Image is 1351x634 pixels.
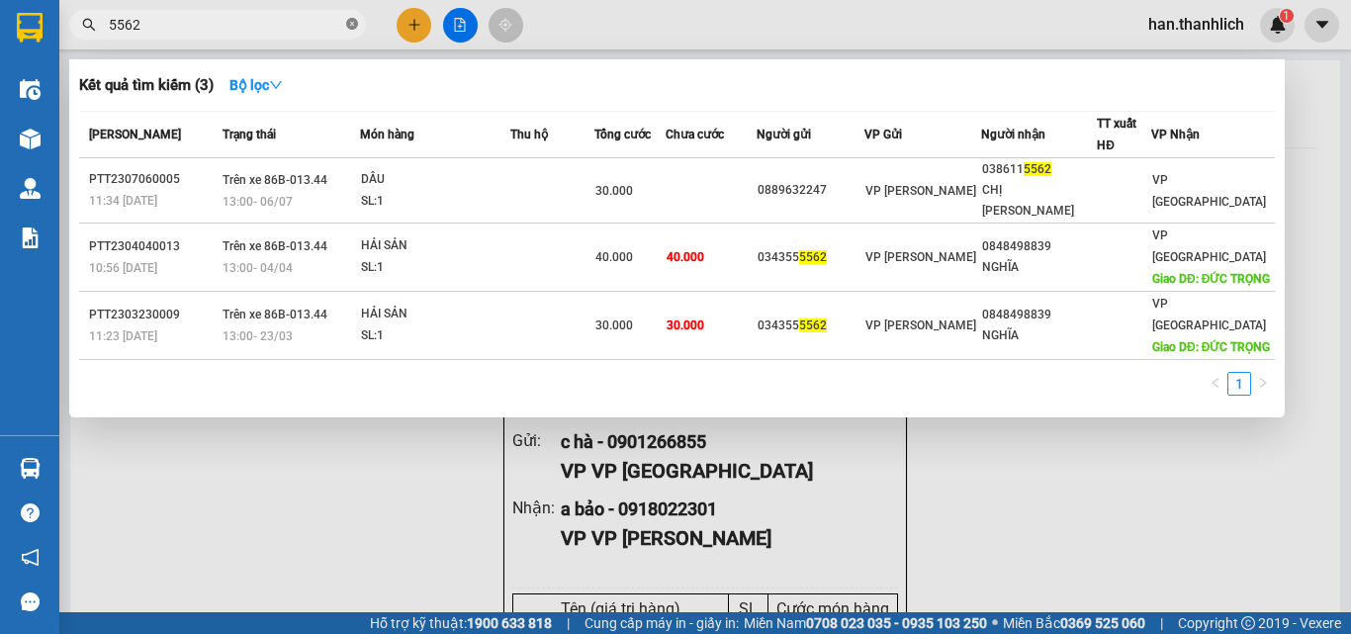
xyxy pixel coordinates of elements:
span: Người nhận [981,128,1045,141]
span: Chưa cước [666,128,724,141]
button: Bộ lọcdown [214,69,299,101]
span: 30.000 [595,184,633,198]
span: Trên xe 86B-013.44 [223,239,327,253]
span: [PERSON_NAME] [89,128,181,141]
span: Giao DĐ: ĐỨC TRỌNG [1152,340,1270,354]
span: Người gửi [757,128,811,141]
span: 11:23 [DATE] [89,329,157,343]
div: 0889632247 [758,180,863,201]
span: 40.000 [667,250,704,264]
div: CHỊ [PERSON_NAME] [982,180,1097,222]
span: Giao DĐ: ĐỨC TRỌNG [1152,272,1270,286]
span: VP [GEOGRAPHIC_DATA] [1152,173,1266,209]
div: 0848498839 [982,236,1097,257]
img: warehouse-icon [20,458,41,479]
div: 034355 [758,316,863,336]
span: VP [PERSON_NAME] [865,250,976,264]
div: SL: 1 [361,325,509,347]
h3: Kết quả tìm kiếm ( 3 ) [79,75,214,96]
img: warehouse-icon [20,129,41,149]
input: Tìm tên, số ĐT hoặc mã đơn [109,14,342,36]
span: VP Gửi [864,128,902,141]
span: VP Nhận [1151,128,1200,141]
img: warehouse-icon [20,178,41,199]
div: DẦU [361,169,509,191]
span: VP [GEOGRAPHIC_DATA] [1152,228,1266,264]
span: 40.000 [595,250,633,264]
li: VP VP [PERSON_NAME] [136,84,263,128]
div: 038611 [982,159,1097,180]
li: 1 [1227,372,1251,396]
span: 30.000 [595,318,633,332]
span: 5562 [799,250,827,264]
button: left [1204,372,1227,396]
div: NGHĨA [982,325,1097,346]
div: SL: 1 [361,191,509,213]
span: Món hàng [360,128,414,141]
span: down [269,78,283,92]
span: 13:00 - 06/07 [223,195,293,209]
b: Lô 6 0607 [GEOGRAPHIC_DATA], [GEOGRAPHIC_DATA] [136,131,259,233]
span: Trạng thái [223,128,276,141]
span: 5562 [799,318,827,332]
li: [PERSON_NAME] [10,10,287,47]
span: VP [PERSON_NAME] [865,318,976,332]
span: 11:34 [DATE] [89,194,157,208]
div: 034355 [758,247,863,268]
img: warehouse-icon [20,79,41,100]
span: search [82,18,96,32]
span: Trên xe 86B-013.44 [223,173,327,187]
li: Next Page [1251,372,1275,396]
span: TT xuất HĐ [1097,117,1136,152]
span: environment [136,132,150,145]
div: PTT2307060005 [89,169,217,190]
span: 5562 [1024,162,1051,176]
div: PTT2303230009 [89,305,217,325]
div: SL: 1 [361,257,509,279]
li: Previous Page [1204,372,1227,396]
span: close-circle [346,18,358,30]
li: VP VP [GEOGRAPHIC_DATA] [10,84,136,149]
span: Trên xe 86B-013.44 [223,308,327,321]
span: message [21,592,40,611]
div: NGHĨA [982,257,1097,278]
img: logo-vxr [17,13,43,43]
span: 13:00 - 04/04 [223,261,293,275]
span: 13:00 - 23/03 [223,329,293,343]
span: 10:56 [DATE] [89,261,157,275]
span: right [1257,377,1269,389]
span: 30.000 [667,318,704,332]
div: 0848498839 [982,305,1097,325]
button: right [1251,372,1275,396]
span: notification [21,548,40,567]
span: close-circle [346,16,358,35]
span: VP [GEOGRAPHIC_DATA] [1152,297,1266,332]
div: PTT2304040013 [89,236,217,257]
span: Tổng cước [594,128,651,141]
span: VP [PERSON_NAME] [865,184,976,198]
div: HẢI SẢN [361,304,509,325]
strong: Bộ lọc [229,77,283,93]
span: left [1210,377,1221,389]
div: HẢI SẢN [361,235,509,257]
span: Thu hộ [510,128,548,141]
span: question-circle [21,503,40,522]
img: solution-icon [20,227,41,248]
a: 1 [1228,373,1250,395]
